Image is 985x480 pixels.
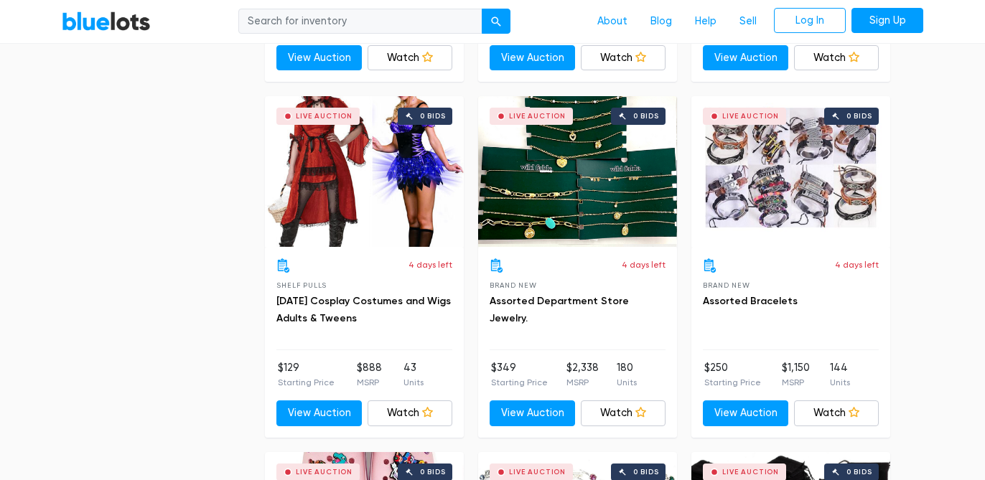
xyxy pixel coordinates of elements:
[491,376,548,389] p: Starting Price
[704,376,761,389] p: Starting Price
[722,113,779,120] div: Live Auction
[830,360,850,389] li: 144
[617,360,637,389] li: 180
[617,376,637,389] p: Units
[62,11,151,32] a: BlueLots
[490,295,629,324] a: Assorted Department Store Jewelry.
[704,360,761,389] li: $250
[683,8,728,35] a: Help
[851,8,923,34] a: Sign Up
[782,376,810,389] p: MSRP
[478,96,677,247] a: Live Auction 0 bids
[703,281,750,289] span: Brand New
[296,113,353,120] div: Live Auction
[420,469,446,476] div: 0 bids
[581,45,666,71] a: Watch
[846,113,872,120] div: 0 bids
[278,360,335,389] li: $129
[296,469,353,476] div: Live Auction
[490,400,575,426] a: View Auction
[794,400,879,426] a: Watch
[265,96,464,247] a: Live Auction 0 bids
[491,360,548,389] li: $349
[490,281,536,289] span: Brand New
[368,45,453,71] a: Watch
[566,360,599,389] li: $2,338
[276,295,451,324] a: [DATE] Cosplay Costumes and Wigs Adults & Tweens
[509,113,566,120] div: Live Auction
[403,376,424,389] p: Units
[722,469,779,476] div: Live Auction
[622,258,666,271] p: 4 days left
[509,469,566,476] div: Live Auction
[774,8,846,34] a: Log In
[639,8,683,35] a: Blog
[586,8,639,35] a: About
[794,45,879,71] a: Watch
[703,45,788,71] a: View Auction
[490,45,575,71] a: View Auction
[846,469,872,476] div: 0 bids
[276,400,362,426] a: View Auction
[782,360,810,389] li: $1,150
[238,9,482,34] input: Search for inventory
[276,45,362,71] a: View Auction
[409,258,452,271] p: 4 days left
[566,376,599,389] p: MSRP
[403,360,424,389] li: 43
[728,8,768,35] a: Sell
[691,96,890,247] a: Live Auction 0 bids
[703,400,788,426] a: View Auction
[581,400,666,426] a: Watch
[357,360,382,389] li: $888
[278,376,335,389] p: Starting Price
[368,400,453,426] a: Watch
[420,113,446,120] div: 0 bids
[633,113,659,120] div: 0 bids
[633,469,659,476] div: 0 bids
[835,258,879,271] p: 4 days left
[830,376,850,389] p: Units
[357,376,382,389] p: MSRP
[276,281,327,289] span: Shelf Pulls
[703,295,798,307] a: Assorted Bracelets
